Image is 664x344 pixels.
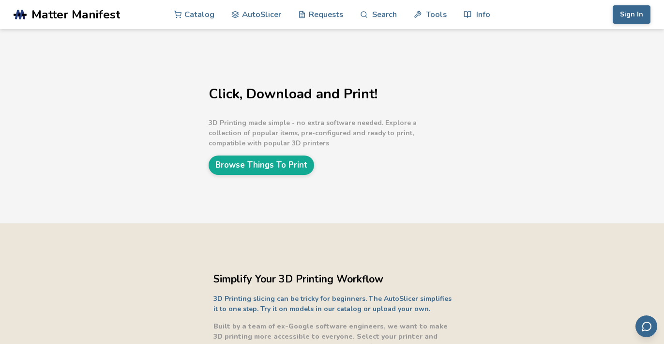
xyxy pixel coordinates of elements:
h1: Click, Download and Print! [209,87,451,102]
p: 3D Printing made simple - no extra software needed. Explore a collection of popular items, pre-co... [209,118,451,148]
span: Matter Manifest [31,8,120,21]
p: 3D Printing slicing can be tricky for beginners. The AutoSlicer simplifies it to one step. Try it... [213,294,455,314]
a: Browse Things To Print [209,156,314,174]
button: Send feedback via email [635,315,657,337]
h2: Simplify Your 3D Printing Workflow [213,272,455,287]
button: Sign In [613,5,650,24]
